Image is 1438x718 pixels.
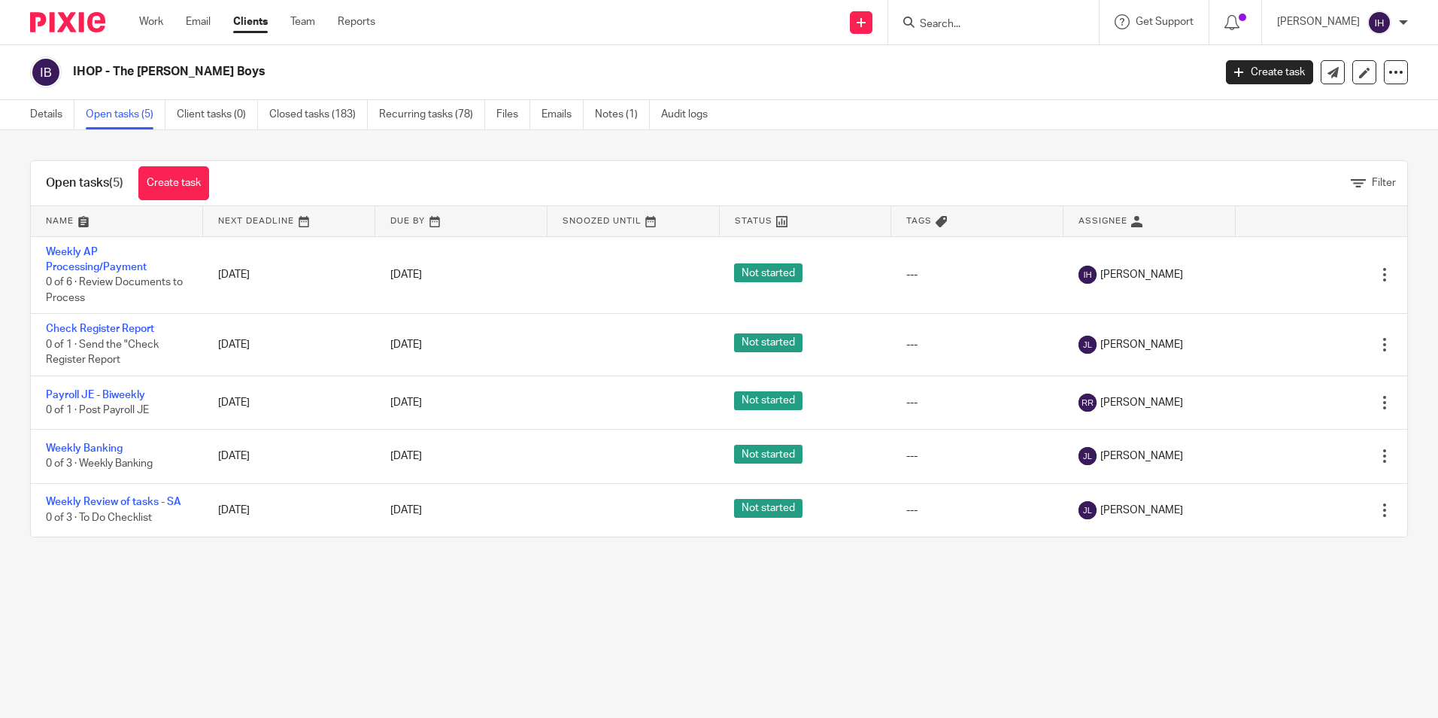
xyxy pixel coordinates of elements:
a: Emails [542,100,584,129]
span: 0 of 3 · To Do Checklist [46,513,152,523]
span: Tags [906,217,932,225]
div: --- [906,503,1048,518]
span: [DATE] [390,505,422,516]
span: 0 of 3 · Weekly Banking [46,459,153,470]
div: --- [906,449,1048,464]
a: Details [30,100,74,129]
span: [PERSON_NAME] [1100,449,1183,464]
a: Weekly Banking [46,443,123,454]
a: Check Register Report [46,324,154,334]
span: [DATE] [390,451,422,461]
span: [PERSON_NAME] [1100,267,1183,282]
p: [PERSON_NAME] [1277,14,1360,29]
span: 0 of 1 · Post Payroll JE [46,405,149,415]
a: Email [186,14,211,29]
a: Open tasks (5) [86,100,165,129]
a: Client tasks (0) [177,100,258,129]
td: [DATE] [203,376,375,429]
td: [DATE] [203,236,375,314]
span: Not started [734,445,802,464]
span: Status [735,217,772,225]
span: [PERSON_NAME] [1100,503,1183,518]
span: [PERSON_NAME] [1100,395,1183,410]
img: svg%3E [1078,266,1097,284]
span: [PERSON_NAME] [1100,337,1183,352]
img: svg%3E [1078,447,1097,465]
div: --- [906,267,1048,282]
a: Closed tasks (183) [269,100,368,129]
span: Not started [734,499,802,518]
div: --- [906,337,1048,352]
span: Get Support [1136,17,1194,27]
span: [DATE] [390,339,422,350]
a: Files [496,100,530,129]
a: Work [139,14,163,29]
a: Clients [233,14,268,29]
img: svg%3E [30,56,62,88]
span: Not started [734,263,802,282]
img: svg%3E [1367,11,1391,35]
span: Not started [734,333,802,352]
img: svg%3E [1078,336,1097,354]
img: svg%3E [1078,501,1097,519]
img: Pixie [30,12,105,32]
span: (5) [109,177,123,189]
a: Payroll JE - Biweekly [46,390,145,400]
span: Filter [1372,178,1396,188]
img: svg%3E [1078,394,1097,412]
h1: Open tasks [46,175,123,191]
a: Weekly Review of tasks - SA [46,497,181,507]
span: 0 of 1 · Send the "Check Register Report [46,339,159,366]
a: Reports [338,14,375,29]
a: Notes (1) [595,100,650,129]
a: Weekly AP Processing/Payment [46,247,147,272]
td: [DATE] [203,483,375,537]
span: [DATE] [390,269,422,280]
h2: IHOP - The [PERSON_NAME] Boys [73,64,977,80]
span: 0 of 6 · Review Documents to Process [46,277,183,303]
a: Audit logs [661,100,719,129]
td: [DATE] [203,430,375,483]
span: [DATE] [390,397,422,408]
span: Snoozed Until [563,217,642,225]
a: Create task [138,166,209,200]
div: --- [906,395,1048,410]
span: Not started [734,391,802,410]
input: Search [918,18,1054,32]
td: [DATE] [203,314,375,376]
a: Team [290,14,315,29]
a: Recurring tasks (78) [379,100,485,129]
a: Create task [1226,60,1313,84]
